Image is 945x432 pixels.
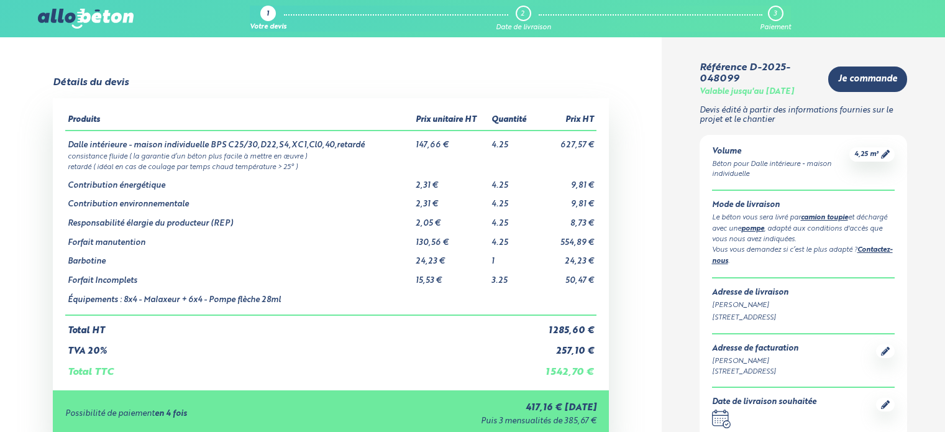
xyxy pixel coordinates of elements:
td: Responsabilité élargie du producteur (REP) [65,209,413,229]
td: 3.25 [489,267,535,286]
td: 9,81 € [535,190,596,209]
div: Possibilité de paiement [65,410,337,419]
a: 1 Votre devis [250,6,286,32]
div: [PERSON_NAME] [712,300,895,311]
td: 1 [489,247,535,267]
td: 9,81 € [535,172,596,191]
td: 24,23 € [535,247,596,267]
td: Contribution environnementale [65,190,413,209]
th: Prix unitaire HT [413,111,489,131]
div: Paiement [760,24,791,32]
td: Total TTC [65,357,534,378]
div: 3 [774,10,777,18]
td: Barbotine [65,247,413,267]
div: Détails du devis [53,77,129,88]
div: Vous vous demandez si c’est le plus adapté ? . [712,245,895,267]
td: 1 542,70 € [535,357,596,378]
td: Forfait Incomplets [65,267,413,286]
td: TVA 20% [65,336,534,357]
td: 147,66 € [413,131,489,150]
span: Je commande [838,74,897,85]
a: 3 Paiement [760,6,791,32]
div: [PERSON_NAME] [712,356,798,367]
th: Quantité [489,111,535,131]
td: 4.25 [489,131,535,150]
div: Béton pour Dalle intérieure - maison individuelle [712,159,850,180]
iframe: Help widget launcher [834,384,931,418]
img: allobéton [38,9,134,29]
td: 50,47 € [535,267,596,286]
td: Total HT [65,315,534,336]
div: Valable jusqu'au [DATE] [700,88,794,97]
td: Forfait manutention [65,229,413,248]
td: 2,31 € [413,190,489,209]
td: Dalle intérieure - maison individuelle BPS C25/30,D22,S4,XC1,Cl0,40,retardé [65,131,413,150]
div: Mode de livraison [712,201,895,210]
td: 4.25 [489,229,535,248]
div: Votre devis [250,24,286,32]
td: 130,56 € [413,229,489,248]
th: Prix HT [535,111,596,131]
a: Je commande [828,67,907,92]
td: 1 285,60 € [535,315,596,336]
strong: en 4 fois [155,410,187,418]
div: Date de livraison [496,24,551,32]
td: retardé ( idéal en cas de coulage par temps chaud température > 25° ) [65,161,596,172]
td: 257,10 € [535,336,596,357]
div: Puis 3 mensualités de 385,67 € [338,417,596,426]
div: Date de livraison souhaitée [712,398,816,407]
td: Contribution énergétique [65,172,413,191]
td: 4.25 [489,172,535,191]
a: pompe [741,226,764,232]
td: Équipements : 8x4 - Malaxeur + 6x4 - Pompe flèche 28ml [65,286,413,316]
div: [STREET_ADDRESS] [712,313,895,323]
td: 4.25 [489,190,535,209]
div: 1 [267,11,269,19]
td: 2,05 € [413,209,489,229]
div: Adresse de livraison [712,288,895,298]
div: 417,16 € [DATE] [338,403,596,413]
div: Adresse de facturation [712,344,798,354]
td: 627,57 € [535,131,596,150]
div: 2 [521,10,524,18]
td: 24,23 € [413,247,489,267]
a: camion toupie [801,214,848,221]
td: consistance fluide ( la garantie d’un béton plus facile à mettre en œuvre ) [65,150,596,161]
p: Devis édité à partir des informations fournies sur le projet et le chantier [700,106,908,124]
td: 8,73 € [535,209,596,229]
td: 15,53 € [413,267,489,286]
div: Volume [712,147,850,157]
th: Produits [65,111,413,131]
td: 2,31 € [413,172,489,191]
div: [STREET_ADDRESS] [712,367,798,377]
td: 4.25 [489,209,535,229]
td: 554,89 € [535,229,596,248]
div: Le béton vous sera livré par et déchargé avec une , adapté aux conditions d'accès que vous nous a... [712,213,895,245]
a: 2 Date de livraison [496,6,551,32]
div: Référence D-2025-048099 [700,62,819,85]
